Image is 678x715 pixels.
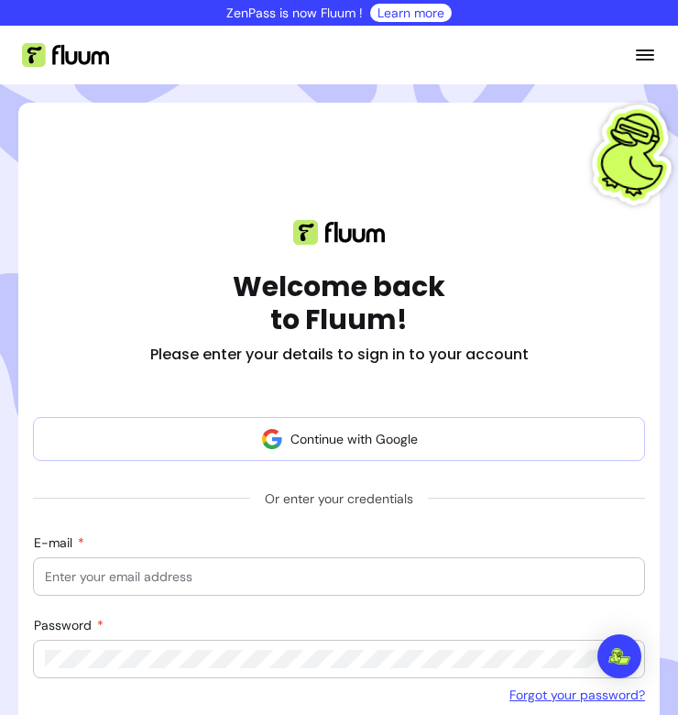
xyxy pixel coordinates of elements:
[597,634,641,678] div: Open Intercom Messenger
[634,26,656,84] button: Open menu
[34,617,95,633] span: Password
[261,428,283,450] img: avatar
[34,534,76,551] span: E-mail
[45,567,633,586] input: E-mail
[150,344,529,366] h2: Please enter your details to sign in to your account
[33,417,645,461] button: Continue with Google
[226,4,363,22] p: ZenPass is now Fluum !
[377,4,444,22] a: Learn more
[293,220,385,245] img: Fluum logo
[250,482,428,515] span: Or enter your credentials
[509,686,645,704] a: Forgot your password?
[45,650,633,668] input: Password
[233,270,445,336] h1: Welcome back to Fluum!
[22,43,109,67] img: Fluum Logo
